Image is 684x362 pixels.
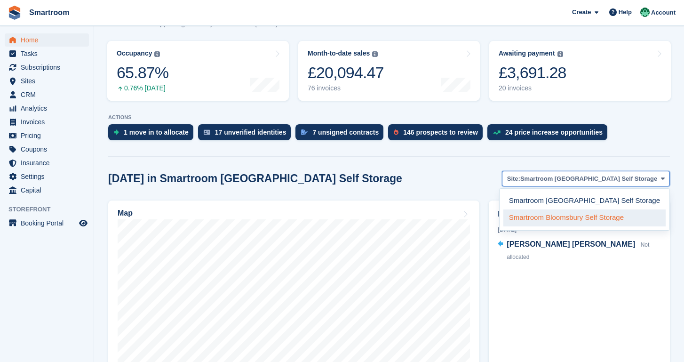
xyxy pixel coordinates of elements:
[520,174,657,184] span: Smartroom [GEOGRAPHIC_DATA] Self Storage
[5,47,89,60] a: menu
[498,239,661,263] a: [PERSON_NAME] [PERSON_NAME] Not allocated
[5,184,89,197] a: menu
[308,49,370,57] div: Month-to-date sales
[215,129,286,136] div: 17 unverified identities
[503,209,666,226] a: Smartroom Bloomsbury Self Storage
[301,129,308,135] img: contract_signature_icon-13c848040528278c33f63329250d36e43548de30e8caae1d1a13099fd9432cc5.svg
[372,51,378,57] img: icon-info-grey-7440780725fd019a000dd9b08b2336e03edf1995a4989e88bcd33f0948082b44.svg
[108,124,198,145] a: 1 move in to allocate
[5,74,89,88] a: menu
[198,124,296,145] a: 17 unverified identities
[403,129,478,136] div: 146 prospects to review
[25,5,73,20] a: Smartroom
[619,8,632,17] span: Help
[507,174,520,184] span: Site:
[21,115,77,129] span: Invoices
[499,84,566,92] div: 20 invoices
[5,129,89,142] a: menu
[312,129,379,136] div: 7 unsigned contracts
[21,156,77,169] span: Insurance
[640,8,650,17] img: Jacob Gabriel
[572,8,591,17] span: Create
[502,171,670,186] button: Site: Smartroom [GEOGRAPHIC_DATA] Self Storage
[21,74,77,88] span: Sites
[117,63,168,82] div: 65.87%
[8,6,22,20] img: stora-icon-8386f47178a22dfd0bd8f6a31ec36ba5ce8667c1dd55bd0f319d3a0aa187defe.svg
[298,41,480,101] a: Month-to-date sales £20,094.47 76 invoices
[114,129,119,135] img: move_ins_to_allocate_icon-fdf77a2bb77ea45bf5b3d319d69a93e2d87916cf1d5bf7949dd705db3b84f3ca.svg
[117,84,168,92] div: 0.76% [DATE]
[118,209,133,217] h2: Map
[295,124,388,145] a: 7 unsigned contracts
[204,129,210,135] img: verify_identity-adf6edd0f0f0b5bbfe63781bf79b02c33cf7c696d77639b501bdc392416b5a36.svg
[8,205,94,214] span: Storefront
[498,225,661,234] div: [DATE]
[5,143,89,156] a: menu
[108,114,670,121] p: ACTIONS
[308,84,384,92] div: 76 invoices
[308,63,384,82] div: £20,094.47
[5,33,89,47] a: menu
[108,172,402,185] h2: [DATE] in Smartroom [GEOGRAPHIC_DATA] Self Storage
[507,241,649,260] span: Not allocated
[21,143,77,156] span: Coupons
[154,51,160,57] img: icon-info-grey-7440780725fd019a000dd9b08b2336e03edf1995a4989e88bcd33f0948082b44.svg
[5,115,89,129] a: menu
[5,102,89,115] a: menu
[557,51,563,57] img: icon-info-grey-7440780725fd019a000dd9b08b2336e03edf1995a4989e88bcd33f0948082b44.svg
[21,88,77,101] span: CRM
[503,193,666,209] a: Smartroom [GEOGRAPHIC_DATA] Self Storage
[489,41,671,101] a: Awaiting payment £3,691.28 20 invoices
[107,41,289,101] a: Occupancy 65.87% 0.76% [DATE]
[78,217,89,229] a: Preview store
[5,170,89,183] a: menu
[507,240,635,248] span: [PERSON_NAME] [PERSON_NAME]
[388,124,487,145] a: 146 prospects to review
[124,129,189,136] div: 1 move in to allocate
[117,49,152,57] div: Occupancy
[21,184,77,197] span: Capital
[21,217,77,230] span: Booking Portal
[21,170,77,183] span: Settings
[498,209,661,220] h2: Move ins / outs
[499,63,566,82] div: £3,691.28
[505,129,603,136] div: 24 price increase opportunities
[5,217,89,230] a: menu
[5,88,89,101] a: menu
[21,61,77,74] span: Subscriptions
[21,102,77,115] span: Analytics
[487,124,612,145] a: 24 price increase opportunities
[5,61,89,74] a: menu
[499,49,555,57] div: Awaiting payment
[21,33,77,47] span: Home
[394,129,398,135] img: prospect-51fa495bee0391a8d652442698ab0144808aea92771e9ea1ae160a38d050c398.svg
[651,8,676,17] span: Account
[5,156,89,169] a: menu
[21,47,77,60] span: Tasks
[493,130,501,135] img: price_increase_opportunities-93ffe204e8149a01c8c9dc8f82e8f89637d9d84a8eef4429ea346261dce0b2c0.svg
[21,129,77,142] span: Pricing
